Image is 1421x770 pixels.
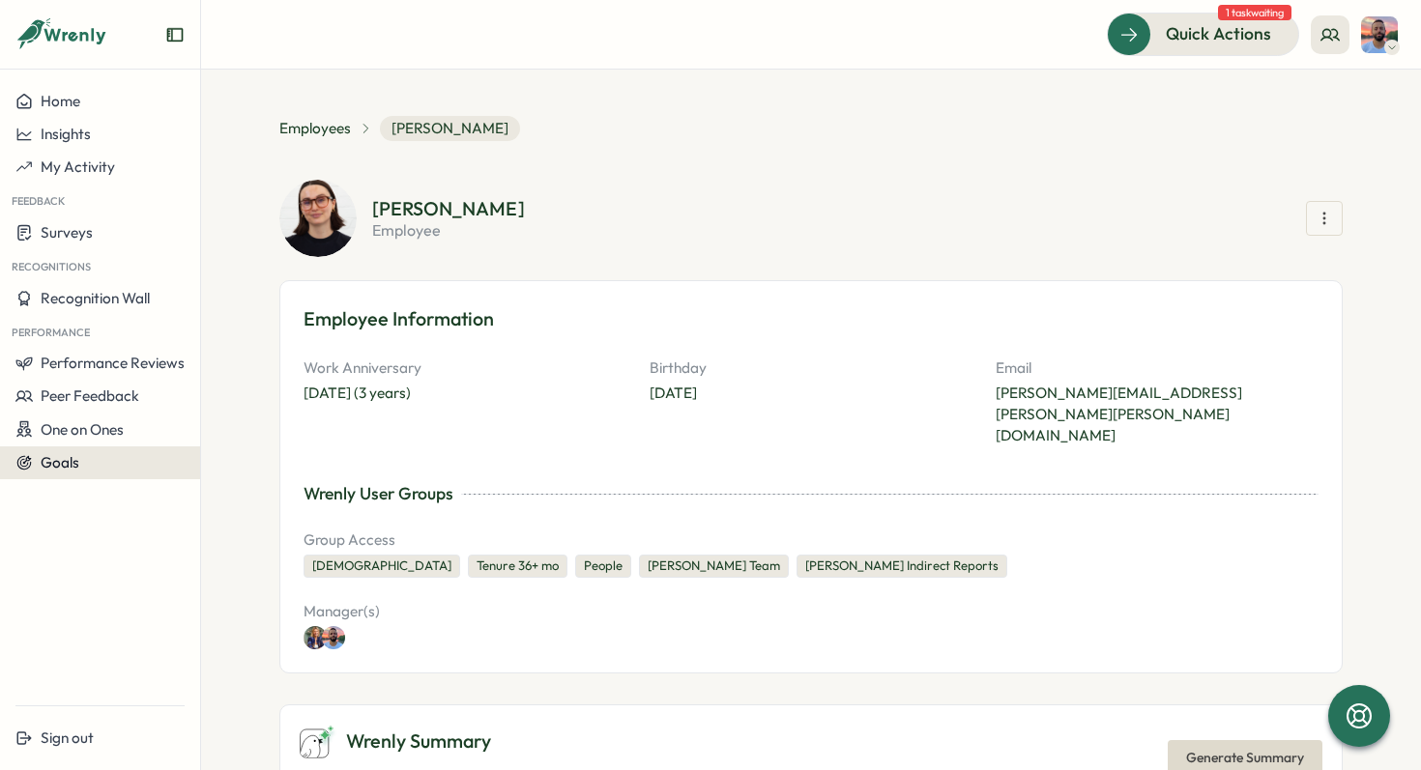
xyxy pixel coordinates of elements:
a: Jack Stockton [327,626,350,649]
p: Work Anniversary [304,357,626,379]
span: One on Ones [41,420,124,439]
div: People [575,555,631,578]
img: Hanna Smith [304,626,327,649]
div: [DATE] (3 years) [304,383,626,404]
div: [DEMOGRAPHIC_DATA] [304,555,460,578]
button: Quick Actions [1107,13,1299,55]
p: employee [372,222,525,238]
span: My Activity [41,157,115,176]
span: 1 task waiting [1218,5,1291,20]
p: [PERSON_NAME][EMAIL_ADDRESS][PERSON_NAME][PERSON_NAME][DOMAIN_NAME] [996,383,1319,446]
p: Email [996,357,1319,379]
div: [PERSON_NAME] Team [639,555,789,578]
p: [DATE] [650,383,972,404]
div: [PERSON_NAME] [372,199,525,218]
img: Sara Knott [279,180,357,257]
p: Manager(s) [304,601,631,622]
span: Peer Feedback [41,386,139,405]
span: [PERSON_NAME] [380,116,520,141]
span: Goals [41,453,79,471]
div: Wrenly User Groups [304,481,453,506]
span: Surveys [41,223,93,242]
p: Group Access [304,529,1319,551]
a: Employees [279,118,351,139]
span: Wrenly Summary [346,727,491,756]
span: Performance Reviews [41,354,185,372]
p: Birthday [650,357,972,379]
div: Tenure 36+ mo [468,555,567,578]
span: Recognition Wall [41,289,150,307]
img: Jack Stockton [322,626,345,649]
h3: Employee Information [304,304,1319,334]
img: Jack Stockton [1361,16,1398,53]
span: Home [41,92,80,110]
span: Sign out [41,728,94,747]
button: Expand sidebar [165,25,185,44]
span: Insights [41,125,91,143]
span: Quick Actions [1166,21,1271,46]
div: [PERSON_NAME] Indirect Reports [797,555,1007,578]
